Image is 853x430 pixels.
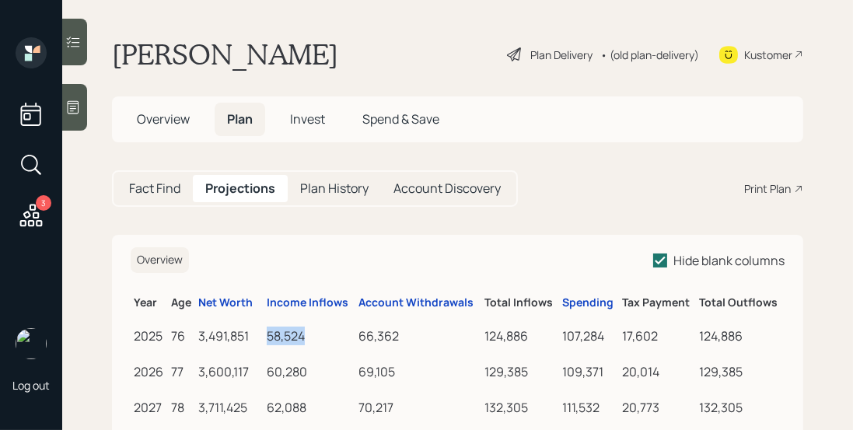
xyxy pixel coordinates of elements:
[198,398,260,417] div: 3,711,425
[562,296,614,309] div: Spending
[134,327,165,345] div: 2025
[267,362,352,381] div: 60,280
[267,296,348,309] div: Income Inflows
[134,398,165,417] div: 2027
[358,362,479,381] div: 69,105
[171,398,192,417] div: 78
[699,327,781,345] div: 124,886
[744,180,791,197] div: Print Plan
[198,296,253,309] div: Net Worth
[227,110,253,128] span: Plan
[358,398,479,417] div: 70,217
[484,327,556,345] div: 124,886
[267,327,352,345] div: 58,524
[358,327,479,345] div: 66,362
[171,296,192,309] h6: Age
[358,296,474,309] div: Account Withdrawals
[484,362,556,381] div: 129,385
[112,37,338,72] h1: [PERSON_NAME]
[699,398,781,417] div: 132,305
[205,181,275,196] h5: Projections
[622,327,693,345] div: 17,602
[198,327,260,345] div: 3,491,851
[290,110,325,128] span: Invest
[622,296,693,309] h6: Tax Payment
[622,362,693,381] div: 20,014
[600,47,699,63] div: • (old plan-delivery)
[198,362,260,381] div: 3,600,117
[171,327,192,345] div: 76
[653,252,785,269] label: Hide blank columns
[171,362,192,381] div: 77
[267,398,352,417] div: 62,088
[484,398,556,417] div: 132,305
[137,110,190,128] span: Overview
[129,181,180,196] h5: Fact Find
[12,378,50,393] div: Log out
[134,296,165,309] h6: Year
[16,328,47,359] img: james-distasi-headshot.png
[134,362,165,381] div: 2026
[36,195,51,211] div: 3
[699,296,781,309] h6: Total Outflows
[530,47,593,63] div: Plan Delivery
[137,252,183,267] span: Overview
[393,181,501,196] h5: Account Discovery
[699,362,781,381] div: 129,385
[744,47,792,63] div: Kustomer
[484,296,556,309] h6: Total Inflows
[362,110,439,128] span: Spend & Save
[562,398,616,417] div: 111,532
[300,181,369,196] h5: Plan History
[562,362,616,381] div: 109,371
[562,327,616,345] div: 107,284
[622,398,693,417] div: 20,773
